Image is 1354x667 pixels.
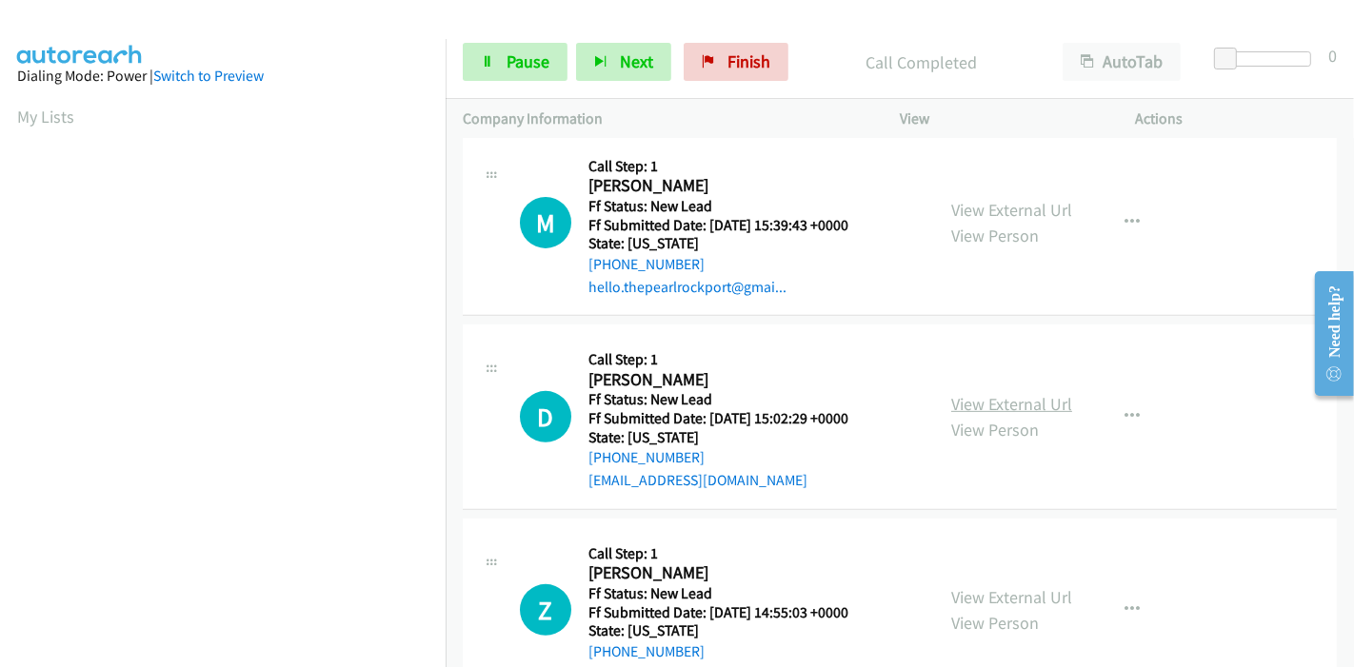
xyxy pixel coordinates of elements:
[588,390,848,409] h5: Ff Status: New Lead
[588,197,872,216] h5: Ff Status: New Lead
[588,278,787,296] a: hello.thepearlrockport@gmai...
[588,216,872,235] h5: Ff Submitted Date: [DATE] 15:39:43 +0000
[951,225,1039,246] a: View Person
[588,369,848,391] h2: [PERSON_NAME]
[463,43,567,81] a: Pause
[588,175,872,197] h2: [PERSON_NAME]
[588,448,705,466] a: [PHONE_NUMBER]
[1063,43,1181,81] button: AutoTab
[1136,108,1338,130] p: Actions
[520,197,571,248] h1: M
[588,603,912,622] h5: Ff Submitted Date: [DATE] 14:55:03 +0000
[507,50,549,72] span: Pause
[951,199,1072,221] a: View External Url
[951,419,1039,441] a: View Person
[588,428,848,447] h5: State: [US_STATE]
[17,106,74,128] a: My Lists
[951,612,1039,634] a: View Person
[17,65,428,88] div: Dialing Mode: Power |
[463,108,866,130] p: Company Information
[588,471,807,489] a: [EMAIL_ADDRESS][DOMAIN_NAME]
[520,391,571,442] div: The call is yet to be attempted
[1328,43,1337,69] div: 0
[576,43,671,81] button: Next
[588,562,912,584] h2: [PERSON_NAME]
[520,584,571,636] div: The call is yet to be attempted
[951,393,1072,415] a: View External Url
[520,197,571,248] div: The call is yet to be attempted
[951,586,1072,608] a: View External Url
[588,544,912,563] h5: Call Step: 1
[153,67,264,85] a: Switch to Preview
[520,584,571,636] h1: Z
[900,108,1102,130] p: View
[588,350,848,369] h5: Call Step: 1
[588,157,872,176] h5: Call Step: 1
[588,255,705,273] a: [PHONE_NUMBER]
[588,409,848,428] h5: Ff Submitted Date: [DATE] 15:02:29 +0000
[520,391,571,442] h1: D
[814,49,1028,75] p: Call Completed
[1224,51,1311,67] div: Delay between calls (in seconds)
[1300,258,1354,409] iframe: Resource Center
[588,234,872,253] h5: State: [US_STATE]
[684,43,788,81] a: Finish
[588,621,912,640] h5: State: [US_STATE]
[620,50,653,72] span: Next
[727,50,770,72] span: Finish
[588,642,705,660] a: [PHONE_NUMBER]
[588,584,912,603] h5: Ff Status: New Lead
